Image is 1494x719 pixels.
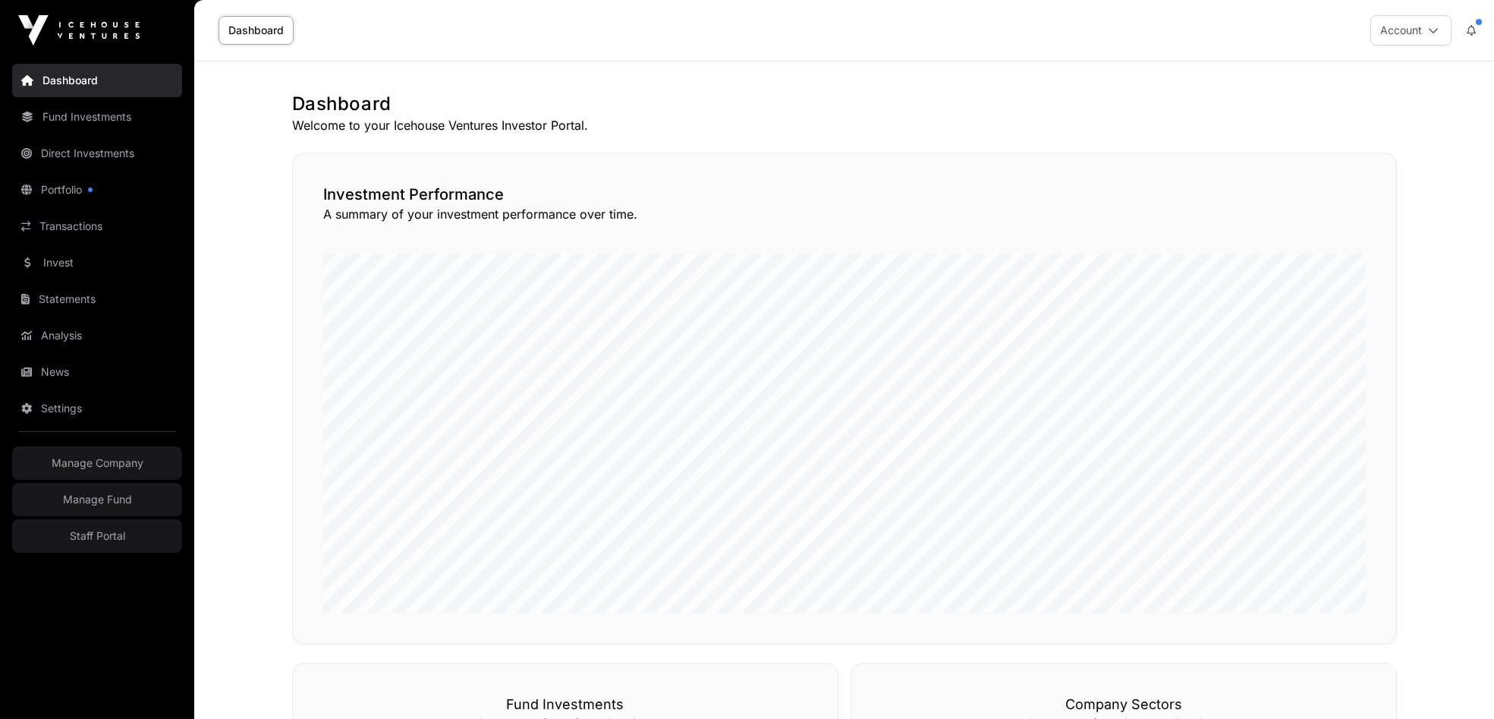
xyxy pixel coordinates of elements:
a: Dashboard [219,16,294,45]
a: Staff Portal [12,519,182,553]
p: Welcome to your Icehouse Ventures Investor Portal. [292,116,1397,134]
h2: Investment Performance [323,184,1366,205]
a: Settings [12,392,182,425]
a: Analysis [12,319,182,352]
a: Manage Company [12,446,182,480]
a: News [12,355,182,389]
a: Portfolio [12,173,182,207]
a: Fund Investments [12,100,182,134]
h3: Fund Investments [323,694,807,715]
a: Dashboard [12,64,182,97]
a: Invest [12,246,182,279]
a: Transactions [12,210,182,243]
h1: Dashboard [292,92,1397,116]
a: Direct Investments [12,137,182,170]
a: Statements [12,282,182,316]
p: A summary of your investment performance over time. [323,205,1366,223]
img: Icehouse Ventures Logo [18,15,140,46]
h3: Company Sectors [882,694,1366,715]
button: Account [1370,15,1452,46]
a: Manage Fund [12,483,182,516]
